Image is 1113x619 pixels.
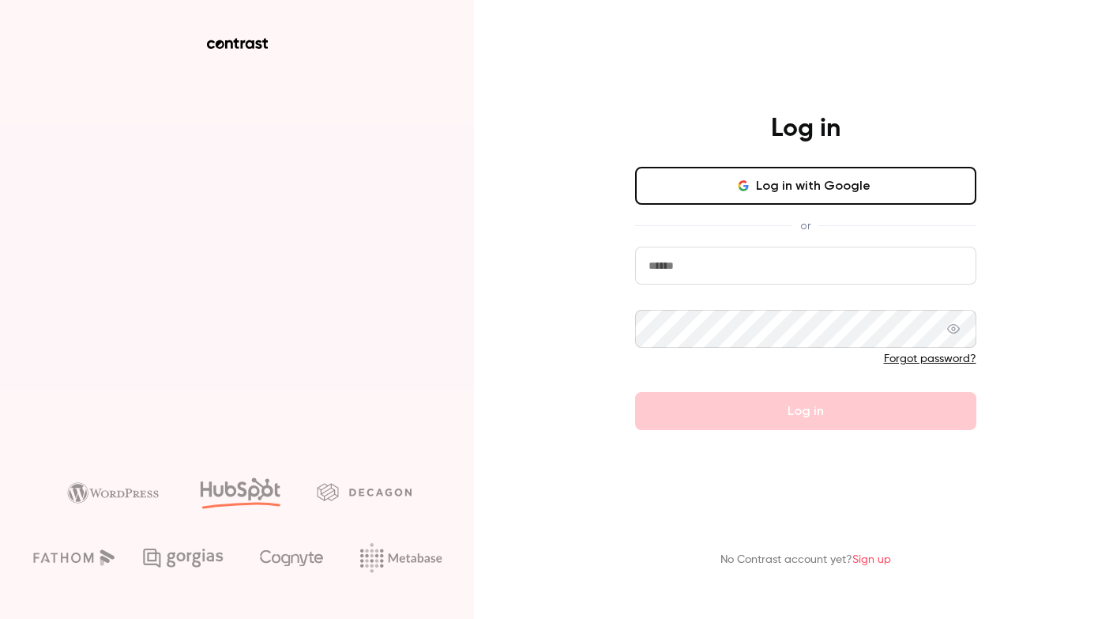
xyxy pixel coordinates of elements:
a: Sign up [852,554,891,565]
button: Log in with Google [635,167,976,205]
h4: Log in [771,113,840,145]
span: or [792,217,818,234]
a: Forgot password? [884,353,976,364]
p: No Contrast account yet? [720,552,891,568]
img: decagon [317,483,412,500]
